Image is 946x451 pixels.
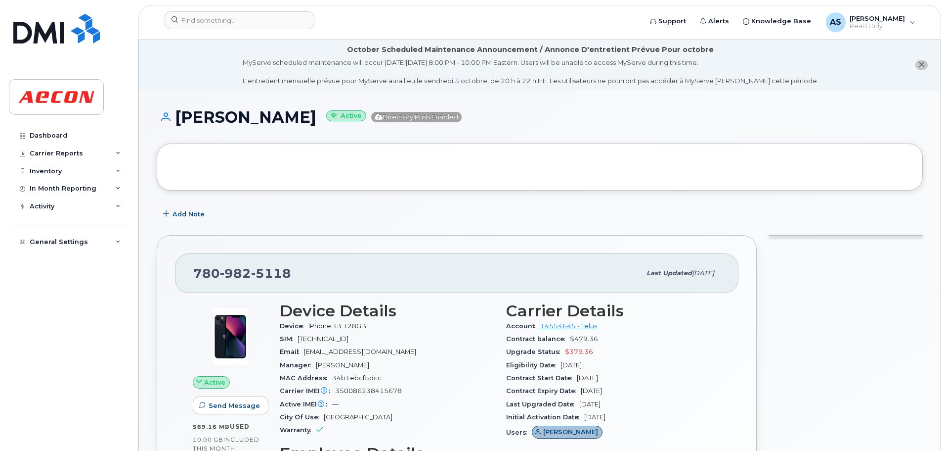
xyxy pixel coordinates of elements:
[280,387,335,395] span: Carrier IMEI
[646,269,692,277] span: Last updated
[332,401,339,408] span: —
[565,348,593,355] span: $379.36
[543,427,598,437] span: [PERSON_NAME]
[280,322,308,330] span: Device
[581,387,602,395] span: [DATE]
[280,426,316,434] span: Warranty
[193,397,268,414] button: Send Message
[506,335,570,343] span: Contract balance
[193,436,223,443] span: 10.00 GB
[577,374,598,382] span: [DATE]
[230,423,250,430] span: used
[347,45,714,55] div: October Scheduled Maintenance Announcement / Annonce D'entretient Prévue Pour octobre
[298,335,348,343] span: [TECHNICAL_ID]
[579,401,601,408] span: [DATE]
[371,112,462,122] span: Directory Push Enabled
[506,387,581,395] span: Contract Expiry Date
[280,335,298,343] span: SIM
[209,401,260,410] span: Send Message
[157,108,923,126] h1: [PERSON_NAME]
[243,58,818,86] div: MyServe scheduled maintenance will occur [DATE][DATE] 8:00 PM - 10:00 PM Eastern. Users will be u...
[280,374,332,382] span: MAC Address
[201,307,260,366] img: image20231002-3703462-1ig824h.jpeg
[251,266,291,281] span: 5118
[280,348,304,355] span: Email
[280,401,332,408] span: Active IMEI
[324,413,392,421] span: [GEOGRAPHIC_DATA]
[280,413,324,421] span: City Of Use
[280,361,316,369] span: Manager
[506,302,721,320] h3: Carrier Details
[326,110,366,122] small: Active
[332,374,382,382] span: 34b1ebcf5dcc
[506,429,532,436] span: Users
[570,335,598,343] span: $479.36
[506,361,560,369] span: Eligibility Date
[692,269,714,277] span: [DATE]
[193,266,291,281] span: 780
[584,413,605,421] span: [DATE]
[560,361,582,369] span: [DATE]
[506,401,579,408] span: Last Upgraded Date
[316,361,369,369] span: [PERSON_NAME]
[308,322,366,330] span: iPhone 13 128GB
[506,413,584,421] span: Initial Activation Date
[532,429,602,436] a: [PERSON_NAME]
[506,322,540,330] span: Account
[280,302,494,320] h3: Device Details
[304,348,416,355] span: [EMAIL_ADDRESS][DOMAIN_NAME]
[506,374,577,382] span: Contract Start Date
[506,348,565,355] span: Upgrade Status
[204,378,225,387] span: Active
[172,209,205,219] span: Add Note
[220,266,251,281] span: 982
[915,60,928,70] button: close notification
[540,322,597,330] a: 14554645 - Telus
[193,423,230,430] span: 569.16 MB
[335,387,402,395] span: 350086238415678
[157,205,213,223] button: Add Note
